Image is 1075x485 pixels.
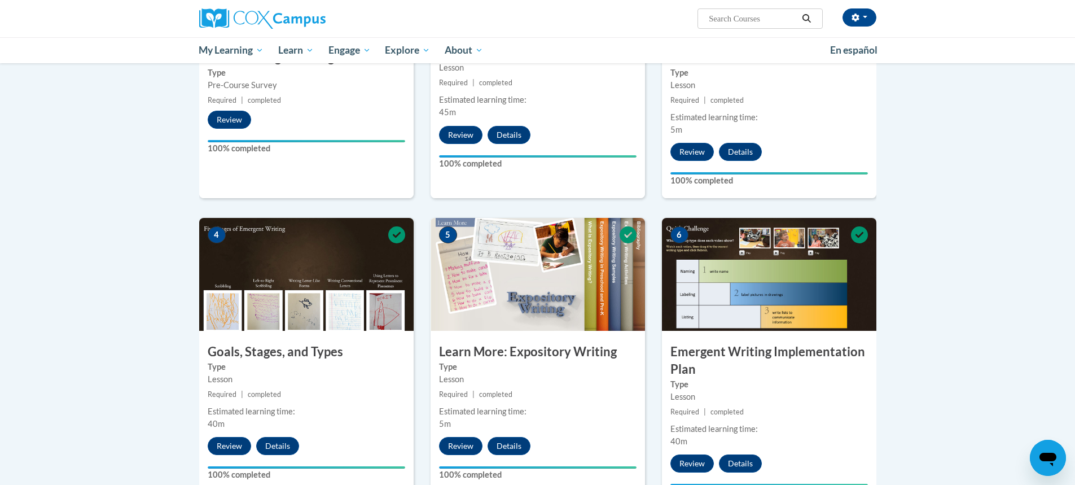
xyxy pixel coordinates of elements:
[208,96,236,104] span: Required
[321,37,378,63] a: Engage
[439,469,637,481] label: 100% completed
[208,140,405,142] div: Your progress
[208,111,251,129] button: Review
[670,172,868,174] div: Your progress
[798,12,815,25] button: Search
[708,12,798,25] input: Search Courses
[241,390,243,399] span: |
[670,174,868,187] label: 100% completed
[248,390,281,399] span: completed
[670,143,714,161] button: Review
[670,125,682,134] span: 5m
[1030,440,1066,476] iframe: Button to launch messaging window
[662,343,876,378] h3: Emergent Writing Implementation Plan
[670,111,868,124] div: Estimated learning time:
[199,218,414,331] img: Course Image
[439,466,637,469] div: Your progress
[208,142,405,155] label: 100% completed
[830,44,877,56] span: En español
[670,378,868,391] label: Type
[182,37,893,63] div: Main menu
[439,226,457,243] span: 5
[439,419,451,429] span: 5m
[431,218,645,331] img: Course Image
[199,8,326,29] img: Cox Campus
[670,67,868,79] label: Type
[479,390,512,399] span: completed
[328,43,371,57] span: Engage
[208,419,225,429] span: 40m
[256,437,299,455] button: Details
[670,391,868,403] div: Lesson
[704,96,706,104] span: |
[719,143,762,161] button: Details
[710,408,744,416] span: completed
[208,390,236,399] span: Required
[378,37,437,63] a: Explore
[199,8,414,29] a: Cox Campus
[208,437,251,455] button: Review
[670,408,699,416] span: Required
[439,361,637,373] label: Type
[248,96,281,104] span: completed
[488,437,530,455] button: Details
[843,8,876,27] button: Account Settings
[439,78,468,87] span: Required
[385,43,430,57] span: Explore
[710,96,744,104] span: completed
[208,405,405,418] div: Estimated learning time:
[208,466,405,469] div: Your progress
[823,38,885,62] a: En español
[208,226,226,243] span: 4
[208,79,405,91] div: Pre-Course Survey
[445,43,483,57] span: About
[199,43,264,57] span: My Learning
[670,436,687,446] span: 40m
[278,43,314,57] span: Learn
[662,218,876,331] img: Course Image
[670,423,868,435] div: Estimated learning time:
[472,78,475,87] span: |
[439,62,637,74] div: Lesson
[271,37,321,63] a: Learn
[488,126,530,144] button: Details
[439,437,482,455] button: Review
[670,226,688,243] span: 6
[208,373,405,386] div: Lesson
[208,67,405,79] label: Type
[439,155,637,158] div: Your progress
[439,390,468,399] span: Required
[472,390,475,399] span: |
[192,37,271,63] a: My Learning
[208,361,405,373] label: Type
[437,37,490,63] a: About
[431,343,645,361] h3: Learn More: Expository Writing
[670,79,868,91] div: Lesson
[670,455,714,473] button: Review
[439,405,637,418] div: Estimated learning time:
[439,158,637,170] label: 100% completed
[719,455,762,473] button: Details
[439,126,482,144] button: Review
[208,469,405,481] label: 100% completed
[479,78,512,87] span: completed
[199,343,414,361] h3: Goals, Stages, and Types
[241,96,243,104] span: |
[439,94,637,106] div: Estimated learning time:
[439,107,456,117] span: 45m
[670,96,699,104] span: Required
[439,373,637,386] div: Lesson
[704,408,706,416] span: |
